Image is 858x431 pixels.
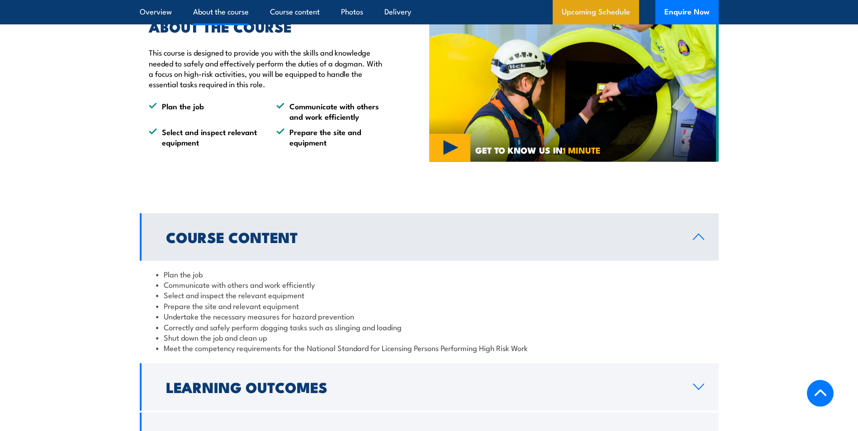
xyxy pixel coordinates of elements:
[166,380,678,393] h2: Learning Outcomes
[156,279,702,290] li: Communicate with others and work efficiently
[156,322,702,332] li: Correctly and safely perform dogging tasks such as slinging and loading
[156,342,702,353] li: Meet the competency requirements for the National Standard for Licensing Persons Performing High ...
[149,126,260,148] li: Select and inspect relevant equipment
[140,213,719,261] a: Course Content
[475,146,601,154] span: GET TO KNOW US IN
[156,332,702,342] li: Shut down the job and clean up
[276,126,388,148] li: Prepare the site and equipment
[140,363,719,411] a: Learning Outcomes
[563,143,601,156] strong: 1 MINUTE
[166,230,678,243] h2: Course Content
[156,311,702,321] li: Undertake the necessary measures for hazard prevention
[156,300,702,311] li: Prepare the site and relevant equipment
[276,101,388,122] li: Communicate with others and work efficiently
[149,101,260,122] li: Plan the job
[156,290,702,300] li: Select and inspect the relevant equipment
[149,47,388,89] p: This course is designed to provide you with the skills and knowledge needed to safely and effecti...
[156,269,702,279] li: Plan the job
[149,20,388,33] h2: ABOUT THE COURSE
